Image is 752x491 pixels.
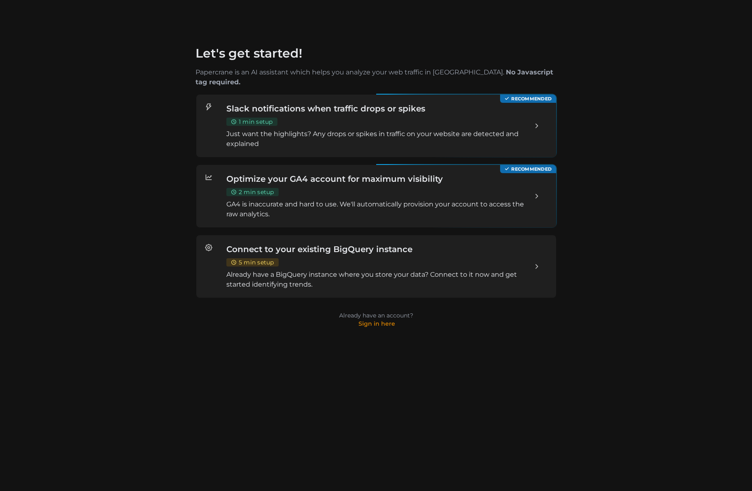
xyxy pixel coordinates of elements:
h3: Optimize your GA4 account for maximum visibility [226,173,526,185]
b: No Javascript tag required. [196,68,553,86]
span: Recommended [511,165,552,173]
h3: Slack notifications when traffic drops or spikes [226,103,526,114]
h3: Connect to your existing BigQuery instance [226,243,526,255]
h1: Let's get started! [196,46,302,61]
p: Already have an account? [196,311,556,328]
span: 1 min setup [238,118,272,126]
span: 5 min setup [238,258,274,266]
a: Sign in here [359,320,395,327]
p: Already have a BigQuery instance where you store your data? Connect to it now and get started ide... [226,270,526,290]
span: 2 min setup [238,188,274,196]
p: Papercrane is an AI assistant which helps you analyze your web traffic in [GEOGRAPHIC_DATA]. [196,67,556,87]
span: Recommended [511,95,552,102]
p: Just want the highlights? Any drops or spikes in traffic on your website are detected and explained [226,129,526,149]
p: GA4 is inaccurate and hard to use. We'll automatically provision your account to access the raw a... [226,199,526,219]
